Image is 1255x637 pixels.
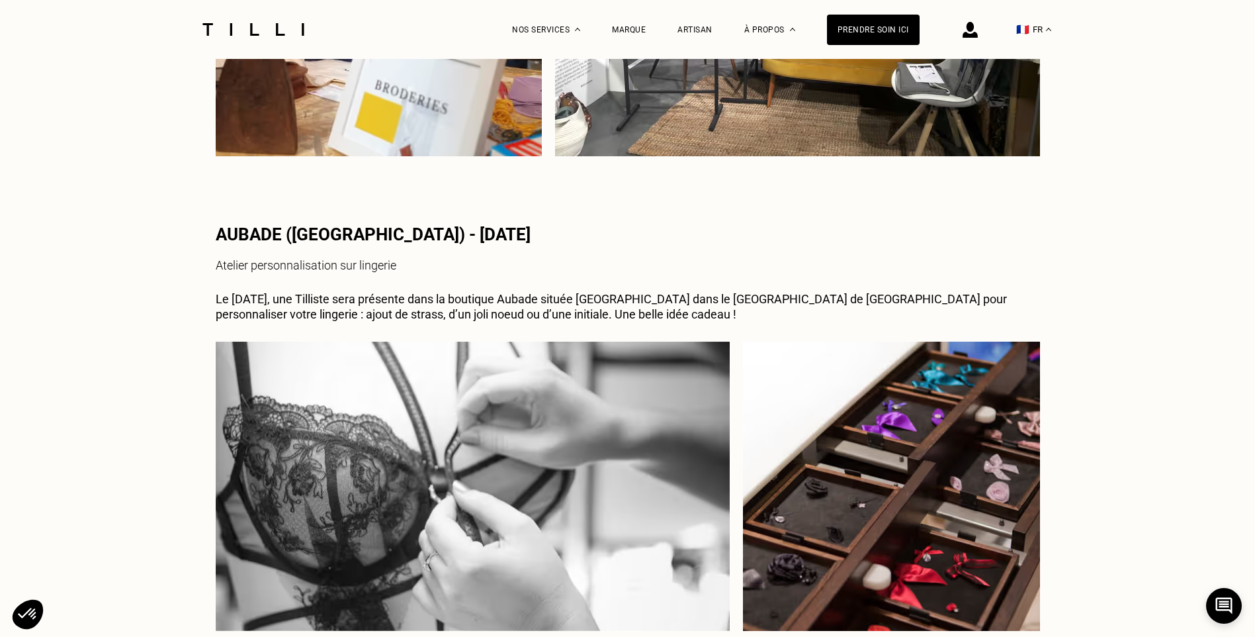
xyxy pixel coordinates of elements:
div: Atelier personnalisation sur lingerie [216,253,1040,278]
a: Marque [612,25,646,34]
img: menu déroulant [1046,28,1051,31]
img: Menu déroulant [575,28,580,31]
img: AUBADE (rue Tronchet) - 21 déc 2019 [216,342,730,631]
img: Menu déroulant à propos [790,28,795,31]
div: AUBADE ([GEOGRAPHIC_DATA]) - [DATE] [216,222,1040,246]
p: Le [DATE], une Tilliste sera présente dans la boutique Aubade située [GEOGRAPHIC_DATA] dans le [G... [216,291,1040,322]
span: 🇫🇷 [1016,23,1029,36]
a: Prendre soin ici [827,15,920,45]
img: icône connexion [963,22,978,38]
img: AUBADE (rue Tronchet) - 21 déc 2019 [743,342,1039,631]
a: Artisan [677,25,713,34]
img: Logo du service de couturière Tilli [198,23,309,36]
